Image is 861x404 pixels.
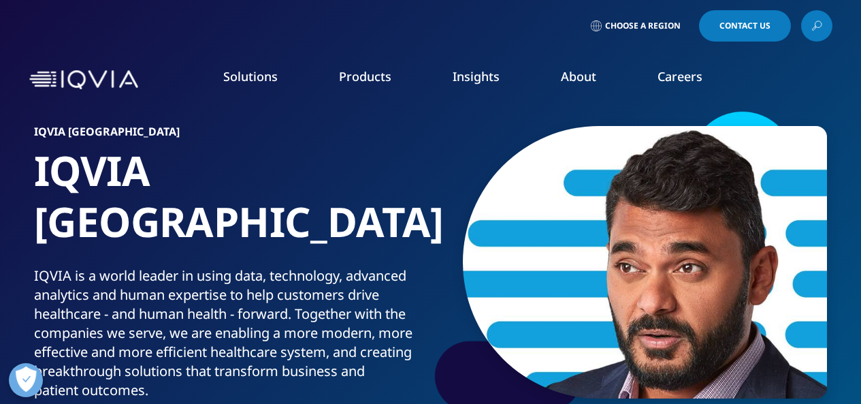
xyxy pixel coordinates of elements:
[699,10,791,42] a: Contact Us
[605,20,681,31] span: Choose a Region
[561,68,596,84] a: About
[223,68,278,84] a: Solutions
[9,363,43,397] button: Open Preferences
[463,126,827,399] img: 22_rbuportraitoption.jpg
[34,145,425,266] h1: IQVIA [GEOGRAPHIC_DATA]
[453,68,500,84] a: Insights
[34,266,425,400] div: IQVIA is a world leader in using data, technology, advanced analytics and human expertise to help...
[657,68,702,84] a: Careers
[719,22,770,30] span: Contact Us
[34,126,425,145] h6: IQVIA [GEOGRAPHIC_DATA]
[144,48,832,112] nav: Primary
[339,68,391,84] a: Products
